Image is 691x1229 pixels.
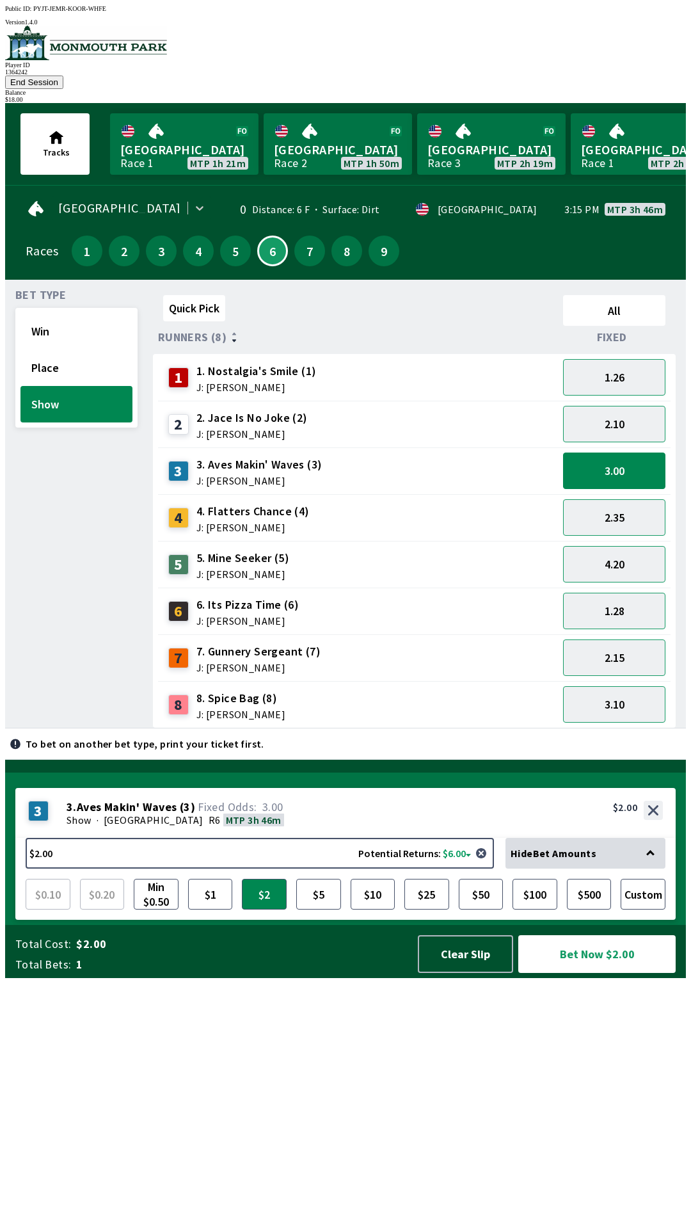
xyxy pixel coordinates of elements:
button: 2.10 [563,406,665,442]
button: 7 [294,236,325,266]
span: 3. Aves Makin' Waves (3) [196,456,322,473]
button: Min $0.50 [134,879,179,910]
span: $50 [462,882,500,906]
span: [GEOGRAPHIC_DATA] [274,141,402,158]
span: 1 [76,957,406,972]
span: 8 [335,246,359,255]
span: $10 [354,882,392,906]
span: 3 . [67,801,77,814]
span: J: [PERSON_NAME] [196,663,321,673]
button: 2.35 [563,499,665,536]
div: Balance [5,89,686,96]
span: 2.10 [605,417,624,431]
span: Total Bets: [15,957,71,972]
button: 1.26 [563,359,665,396]
button: Custom [621,879,665,910]
button: 1 [72,236,102,266]
div: Runners (8) [158,331,558,344]
span: 2.15 [605,650,624,665]
button: End Session [5,76,63,89]
button: Place [20,349,132,386]
span: 3.10 [605,697,624,712]
span: 1. Nostalgia's Smile (1) [196,363,317,380]
span: MTP 3h 46m [226,814,282,826]
button: 3.10 [563,686,665,723]
span: 3 [149,246,173,255]
span: 2.35 [605,510,624,525]
button: Clear Slip [418,935,513,973]
span: 2 [112,246,136,255]
button: 3 [146,236,177,266]
span: 9 [372,246,396,255]
div: Race 3 [427,158,461,168]
span: Hide Bet Amounts [511,847,596,860]
button: 5 [220,236,251,266]
span: Total Cost: [15,936,71,952]
span: 1 [75,246,99,255]
button: $50 [459,879,504,910]
div: 1364242 [5,68,686,76]
span: Fixed [597,332,627,342]
span: Aves Makin' Waves [77,801,177,814]
button: 2.15 [563,639,665,676]
div: 5 [168,554,189,575]
div: 1 [168,367,189,388]
span: Quick Pick [169,301,219,316]
span: Min $0.50 [137,882,175,906]
button: 1.28 [563,593,665,629]
div: 3 [28,801,49,821]
span: $5 [299,882,338,906]
button: 8 [331,236,362,266]
span: Win [31,324,122,339]
span: J: [PERSON_NAME] [196,429,308,439]
span: J: [PERSON_NAME] [196,569,289,579]
button: Bet Now $2.00 [518,935,676,973]
div: Public ID: [5,5,686,12]
span: J: [PERSON_NAME] [196,476,322,486]
div: Fixed [558,331,671,344]
div: 3 [168,461,189,481]
div: 0 [226,204,247,214]
span: 2. Jace Is No Joke (2) [196,410,308,426]
span: 6. Its Pizza Time (6) [196,597,299,613]
span: Tracks [43,147,70,158]
button: $2 [242,879,287,910]
span: J: [PERSON_NAME] [196,382,317,392]
span: Custom [624,882,662,906]
span: 8. Spice Bag (8) [196,690,285,707]
span: 5 [223,246,248,255]
span: Bet Now $2.00 [529,946,665,962]
div: Race 1 [120,158,154,168]
span: PYJT-JEMR-KOOR-WHFE [33,5,106,12]
span: [GEOGRAPHIC_DATA] [120,141,248,158]
button: $25 [404,879,449,910]
div: Version 1.4.0 [5,19,686,26]
div: $2.00 [613,801,637,814]
span: MTP 3h 46m [607,204,663,214]
button: $2.00Potential Returns: $6.00 [26,838,494,869]
div: 8 [168,695,189,715]
span: R6 [209,814,221,826]
span: 6 [262,248,283,254]
div: 4 [168,508,189,528]
button: Quick Pick [163,295,225,321]
button: 6 [257,236,288,266]
span: 4 [186,246,210,255]
span: Surface: Dirt [310,203,380,216]
span: 3.00 [262,799,283,814]
a: [GEOGRAPHIC_DATA]Race 2MTP 1h 50m [264,113,412,175]
span: 3:15 PM [564,204,600,214]
span: Bet Type [15,290,66,300]
button: $10 [351,879,395,910]
span: 7. Gunnery Sergeant (7) [196,643,321,660]
a: [GEOGRAPHIC_DATA]Race 1MTP 1h 21m [110,113,258,175]
span: · [97,814,99,826]
div: [GEOGRAPHIC_DATA] [438,204,537,214]
button: 2 [109,236,139,266]
span: $100 [516,882,554,906]
button: 4 [183,236,214,266]
span: MTP 1h 21m [190,158,246,168]
button: Win [20,313,132,349]
span: Place [31,360,122,375]
div: Player ID [5,61,686,68]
